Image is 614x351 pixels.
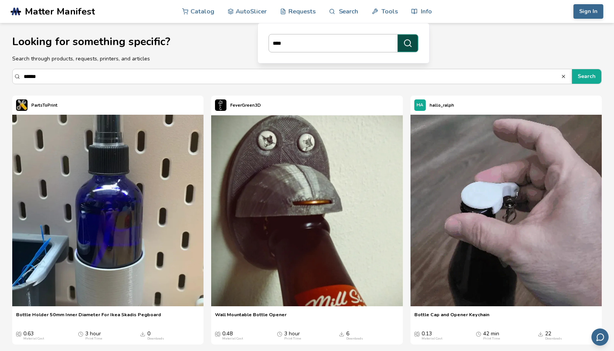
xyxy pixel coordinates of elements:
div: 42 min [483,331,500,341]
div: Material Cost [422,337,442,341]
span: Average Print Time [476,331,481,337]
a: PartsToPrint's profilePartsToPrint [12,96,61,115]
div: Material Cost [23,337,44,341]
p: FeverGreen3D [230,101,261,109]
h1: Looking for something specific? [12,36,602,48]
div: 3 hour [284,331,301,341]
span: Average Cost [414,331,420,337]
span: Downloads [339,331,344,337]
span: Average Print Time [78,331,83,337]
div: 3 hour [85,331,102,341]
div: 22 [545,331,562,341]
p: Search through products, requests, printers, and articles [12,55,602,63]
button: Search [561,74,568,79]
a: Wall Mountable Bottle Opener [215,312,287,323]
div: Downloads [147,337,164,341]
div: 6 [346,331,363,341]
span: Average Cost [16,331,21,337]
div: Print Time [85,337,102,341]
span: Downloads [538,331,543,337]
a: Bottle Cap and Opener Keychain [414,312,489,323]
span: HA [417,103,423,108]
img: PartsToPrint's profile [16,99,28,111]
button: Sign In [573,4,603,19]
button: Send feedback via email [591,328,609,346]
span: Average Cost [215,331,220,337]
p: hallo_ralph [430,101,454,109]
span: Downloads [140,331,145,337]
span: Matter Manifest [25,6,95,17]
div: Print Time [284,337,301,341]
img: FeverGreen3D's profile [215,99,226,111]
button: Search [572,69,601,84]
input: Search [24,70,561,83]
div: 0 [147,331,164,341]
div: 0.63 [23,331,44,341]
div: 0.48 [222,331,243,341]
div: Print Time [483,337,500,341]
div: Material Cost [222,337,243,341]
a: FeverGreen3D's profileFeverGreen3D [211,96,265,115]
div: Downloads [346,337,363,341]
span: Average Print Time [277,331,282,337]
a: Bottle Holder 50mm Inner Diameter For Ikea Skadis Pegboard [16,312,161,323]
div: Downloads [545,337,562,341]
p: PartsToPrint [31,101,57,109]
div: 0.13 [422,331,442,341]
